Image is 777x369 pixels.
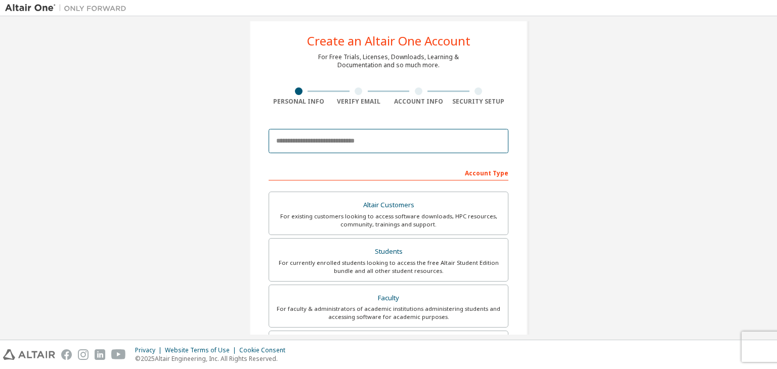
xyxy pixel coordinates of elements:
div: Altair Customers [275,198,502,212]
div: Verify Email [329,98,389,106]
img: Altair One [5,3,132,13]
div: Privacy [135,346,165,354]
div: Personal Info [269,98,329,106]
div: For existing customers looking to access software downloads, HPC resources, community, trainings ... [275,212,502,228]
div: Create an Altair One Account [307,35,470,47]
div: Account Info [388,98,449,106]
div: For currently enrolled students looking to access the free Altair Student Edition bundle and all ... [275,259,502,275]
div: Website Terms of Use [165,346,239,354]
img: youtube.svg [111,349,126,360]
img: instagram.svg [78,349,89,360]
div: For faculty & administrators of academic institutions administering students and accessing softwa... [275,305,502,321]
p: © 2025 Altair Engineering, Inc. All Rights Reserved. [135,354,291,363]
div: Faculty [275,291,502,305]
div: Cookie Consent [239,346,291,354]
div: Security Setup [449,98,509,106]
img: facebook.svg [61,349,72,360]
img: linkedin.svg [95,349,105,360]
div: Students [275,245,502,259]
img: altair_logo.svg [3,349,55,360]
div: Account Type [269,164,508,180]
div: For Free Trials, Licenses, Downloads, Learning & Documentation and so much more. [318,53,459,69]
